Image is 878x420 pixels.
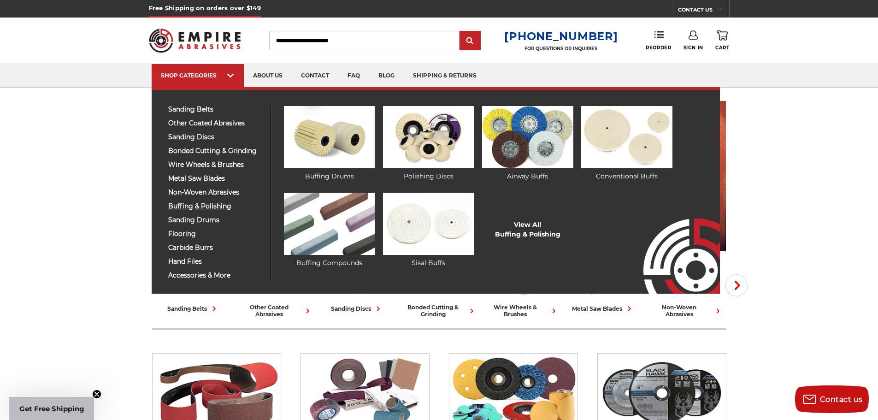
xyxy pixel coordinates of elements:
div: SHOP CATEGORIES [161,72,235,79]
button: Next [725,274,748,296]
div: non-woven abrasives [648,304,723,318]
div: sanding belts [167,304,219,314]
span: carbide burrs [168,244,264,251]
a: [PHONE_NUMBER] [504,30,618,43]
a: Conventional Buffs [581,106,672,181]
a: View AllBuffing & Polishing [495,220,560,239]
div: wire wheels & brushes [484,304,559,318]
a: Cart [715,30,729,51]
a: shipping & returns [404,64,486,88]
img: Buffing Drums [284,106,375,168]
span: accessories & more [168,272,264,279]
a: Buffing Drums [284,106,375,181]
span: hand files [168,258,264,265]
span: non-woven abrasives [168,189,264,196]
span: sanding discs [168,134,264,141]
a: Reorder [646,30,671,50]
span: bonded cutting & grinding [168,148,264,154]
a: Buffing Compounds [284,193,375,268]
img: Conventional Buffs [581,106,672,168]
img: Empire Abrasives [149,23,241,59]
span: Contact us [820,395,863,404]
a: contact [292,64,338,88]
span: buffing & polishing [168,203,264,210]
div: metal saw blades [572,304,634,314]
p: FOR QUESTIONS OR INQUIRIES [504,46,618,52]
a: blog [369,64,404,88]
img: Empire Abrasives Logo Image [627,191,720,294]
button: Contact us [795,385,869,413]
img: Airway Buffs [482,106,573,168]
img: Polishing Discs [383,106,474,168]
span: Cart [715,45,729,51]
span: other coated abrasives [168,120,264,127]
a: faq [338,64,369,88]
img: Buffing Compounds [284,193,375,255]
span: flooring [168,231,264,237]
span: wire wheels & brushes [168,161,264,168]
span: Get Free Shipping [19,404,84,413]
a: Sisal Buffs [383,193,474,268]
div: sanding discs [331,304,383,314]
span: Reorder [646,45,671,51]
a: CONTACT US [678,5,729,18]
span: Sign In [684,45,703,51]
img: Sisal Buffs [383,193,474,255]
div: Get Free ShippingClose teaser [9,397,94,420]
a: Polishing Discs [383,106,474,181]
a: about us [244,64,292,88]
span: metal saw blades [168,175,264,182]
span: sanding drums [168,217,264,224]
div: bonded cutting & grinding [402,304,477,318]
button: Close teaser [92,390,101,399]
a: Airway Buffs [482,106,573,181]
span: sanding belts [168,106,264,113]
div: other coated abrasives [238,304,312,318]
input: Submit [461,32,479,50]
